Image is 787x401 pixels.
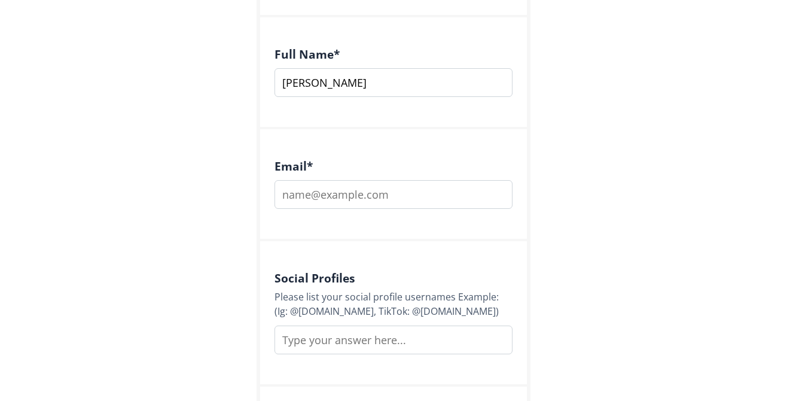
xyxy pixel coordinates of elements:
input: Type your full name... [274,68,513,97]
input: Type your answer here... [274,326,513,354]
div: Please list your social profile usernames Example: (Ig: @[DOMAIN_NAME], TikTok: @[DOMAIN_NAME]) [274,290,513,318]
h4: Email * [274,159,513,173]
input: name@example.com [274,180,513,209]
h4: Full Name * [274,47,513,61]
h4: Social Profiles [274,271,513,285]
